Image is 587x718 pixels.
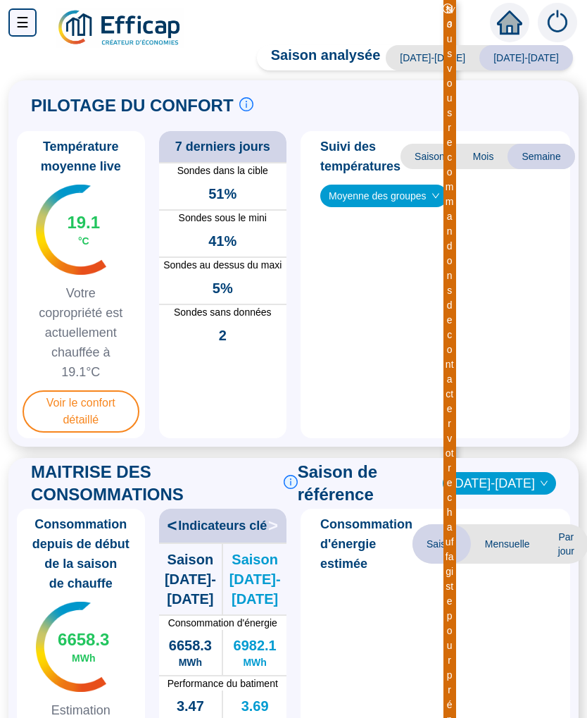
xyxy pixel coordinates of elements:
span: info-circle [239,97,253,111]
span: 6658.3 [58,629,109,651]
span: Saison de référence [298,461,429,506]
span: > [268,514,286,537]
span: °C [78,234,89,248]
span: 51% [208,184,236,204]
span: MAITRISE DES CONSOMMATIONS [31,461,278,506]
span: Sondes au dessus du maxi [159,258,287,273]
span: Semaine [507,144,574,169]
span: 3.69 [241,696,269,716]
span: Saison [400,144,459,169]
span: Consommation d'énergie [159,616,287,630]
span: Mensuelle [471,524,544,564]
span: Voir le confort détaillé [23,390,139,433]
span: 5% [213,278,233,298]
span: home [497,10,522,35]
span: MWh [243,655,266,669]
span: Mois [459,144,508,169]
span: 41% [208,231,236,251]
span: 3.47 [177,696,204,716]
span: MWh [72,651,95,665]
span: Votre copropriété est actuellement chauffée à 19.1°C [23,283,139,382]
span: Indicateurs clé [178,516,267,536]
span: down [540,479,548,488]
span: Saison [DATE]-[DATE] [159,550,222,609]
span: Saison analysée [257,45,381,70]
span: Performance du batiment [159,676,287,691]
span: Saison [DATE]-[DATE] [223,550,286,609]
span: Consommation d'énergie estimée [320,514,412,574]
span: [DATE]-[DATE] [479,45,573,70]
span: 2 [219,326,227,345]
span: Moyenne des groupes [329,185,439,206]
span: 6982.1 [234,636,277,655]
img: efficap energie logo [56,8,184,48]
span: Sondes sous le mini [159,211,287,225]
span: down [431,192,440,200]
i: 2 / 3 [447,5,455,30]
img: indicateur températures [36,185,107,275]
span: Sondes sans données [159,305,287,320]
img: indicateur températures [36,602,107,692]
span: [DATE]-[DATE] [386,45,479,70]
span: 6658.3 [169,636,212,655]
span: 7 derniers jours [175,137,270,156]
img: alerts [538,3,577,42]
span: 2022-2023 [451,473,548,494]
span: 19.1 [67,211,100,234]
span: MWh [179,655,202,669]
span: Saison [412,524,471,564]
span: PILOTAGE DU CONFORT [31,94,234,117]
span: Température moyenne live [23,137,139,176]
span: Suivi des températures [320,137,400,176]
span: Consommation depuis de début de la saison de chauffe [23,514,139,593]
span: Sondes dans la cible [159,163,287,178]
span: info-circle [284,475,298,489]
span: < [159,514,177,537]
